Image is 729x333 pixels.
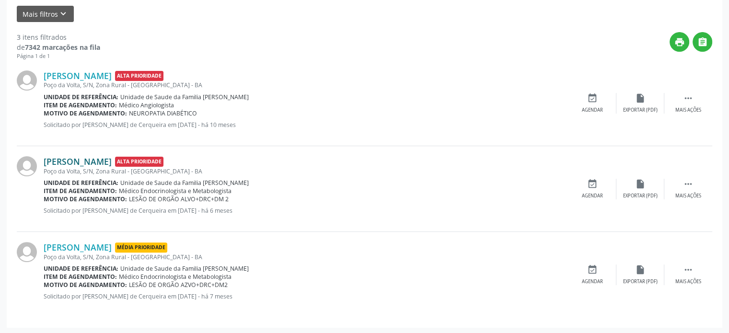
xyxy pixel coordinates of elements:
[120,179,249,187] span: Unidade de Saude da Familia [PERSON_NAME]
[635,93,646,103] i: insert_drive_file
[44,187,117,195] b: Item de agendamento:
[683,264,694,275] i: 
[44,195,127,203] b: Motivo de agendamento:
[587,179,598,189] i: event_available
[44,70,112,81] a: [PERSON_NAME]
[44,93,118,101] b: Unidade de referência:
[44,264,118,273] b: Unidade de referência:
[623,278,658,285] div: Exportar (PDF)
[623,193,658,199] div: Exportar (PDF)
[44,101,117,109] b: Item de agendamento:
[44,167,568,175] div: Poço da Volta, S/N, Zona Rural - [GEOGRAPHIC_DATA] - BA
[17,32,100,42] div: 3 itens filtrados
[587,264,598,275] i: event_available
[683,93,694,103] i: 
[58,9,69,19] i: keyboard_arrow_down
[635,264,646,275] i: insert_drive_file
[693,32,712,52] button: 
[129,281,228,289] span: LESÃO DE ORGÃO AZVO+DRC+DM2
[129,195,229,203] span: LESÃO DE ORGÃO ALVO+DRC+DM 2
[44,156,112,167] a: [PERSON_NAME]
[115,71,163,81] span: Alta Prioridade
[120,93,249,101] span: Unidade de Saude da Familia [PERSON_NAME]
[119,187,231,195] span: Médico Endocrinologista e Metabologista
[44,253,568,261] div: Poço da Volta, S/N, Zona Rural - [GEOGRAPHIC_DATA] - BA
[44,273,117,281] b: Item de agendamento:
[582,107,603,114] div: Agendar
[675,193,701,199] div: Mais ações
[25,43,100,52] strong: 7342 marcações na fila
[120,264,249,273] span: Unidade de Saude da Familia [PERSON_NAME]
[44,207,568,215] p: Solicitado por [PERSON_NAME] de Cerqueira em [DATE] - há 6 meses
[17,156,37,176] img: img
[17,70,37,91] img: img
[119,101,174,109] span: Médico Angiologista
[683,179,694,189] i: 
[670,32,689,52] button: print
[44,242,112,253] a: [PERSON_NAME]
[623,107,658,114] div: Exportar (PDF)
[17,6,74,23] button: Mais filtroskeyboard_arrow_down
[674,37,685,47] i: print
[129,109,197,117] span: NEUROPATIA DIABÉTICO
[582,193,603,199] div: Agendar
[44,121,568,129] p: Solicitado por [PERSON_NAME] de Cerqueira em [DATE] - há 10 meses
[44,81,568,89] div: Poço da Volta, S/N, Zona Rural - [GEOGRAPHIC_DATA] - BA
[697,37,708,47] i: 
[635,179,646,189] i: insert_drive_file
[17,242,37,262] img: img
[17,52,100,60] div: Página 1 de 1
[675,278,701,285] div: Mais ações
[675,107,701,114] div: Mais ações
[44,281,127,289] b: Motivo de agendamento:
[44,179,118,187] b: Unidade de referência:
[44,109,127,117] b: Motivo de agendamento:
[44,292,568,300] p: Solicitado por [PERSON_NAME] de Cerqueira em [DATE] - há 7 meses
[587,93,598,103] i: event_available
[115,157,163,167] span: Alta Prioridade
[582,278,603,285] div: Agendar
[119,273,231,281] span: Médico Endocrinologista e Metabologista
[115,242,167,253] span: Média Prioridade
[17,42,100,52] div: de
